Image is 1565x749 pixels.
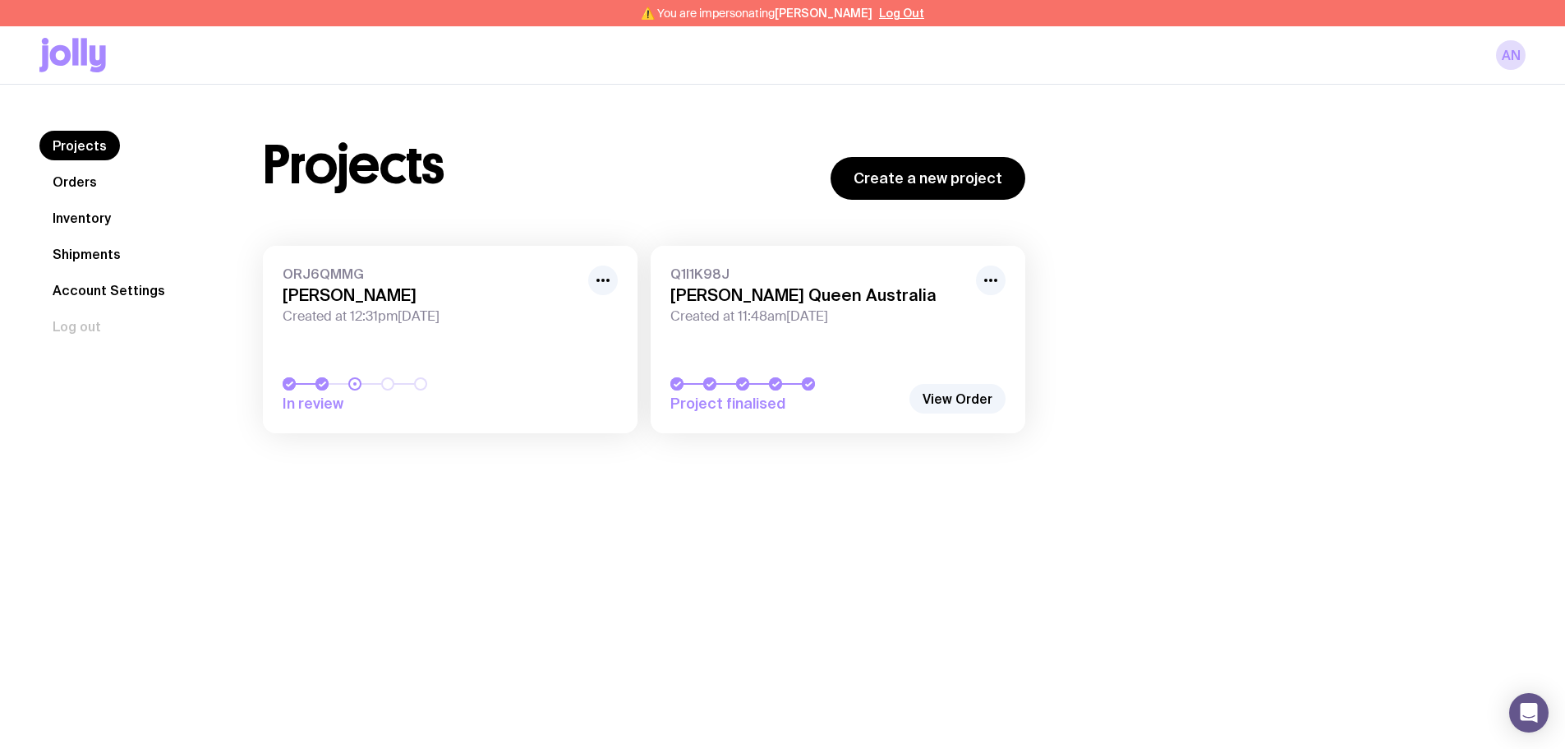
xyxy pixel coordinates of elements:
a: AN [1496,40,1526,70]
span: ORJ6QMMG [283,266,578,282]
span: Created at 11:48am[DATE] [670,308,966,325]
h3: [PERSON_NAME] [283,285,578,305]
button: Log out [39,312,114,341]
a: Account Settings [39,275,178,305]
a: Orders [39,167,110,196]
a: Create a new project [831,157,1025,200]
span: Created at 12:31pm[DATE] [283,308,578,325]
span: Project finalised [670,394,900,414]
span: [PERSON_NAME] [775,7,872,20]
a: Shipments [39,239,134,269]
div: Open Intercom Messenger [1509,693,1549,733]
span: In review [283,394,513,414]
a: Inventory [39,203,124,233]
a: View Order [909,384,1006,414]
span: Q1I1K98J [670,266,966,282]
h1: Projects [263,139,444,192]
a: ORJ6QMMG[PERSON_NAME]Created at 12:31pm[DATE]In review [263,246,638,433]
button: Log Out [879,7,924,20]
a: Q1I1K98J[PERSON_NAME] Queen AustraliaCreated at 11:48am[DATE]Project finalised [651,246,1025,433]
span: ⚠️ You are impersonating [641,7,872,20]
h3: [PERSON_NAME] Queen Australia [670,285,966,305]
a: Projects [39,131,120,160]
